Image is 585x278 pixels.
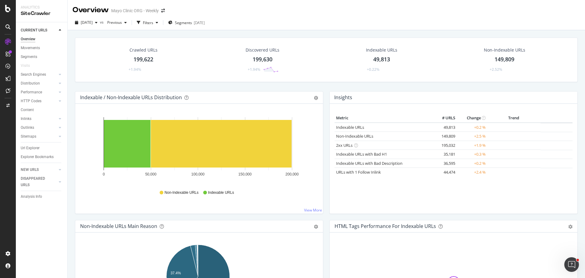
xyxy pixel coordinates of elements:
a: Outlinks [21,125,57,131]
td: 36,595 [432,159,457,168]
a: CURRENT URLS [21,27,57,34]
td: +1.9 % [457,141,487,150]
span: Non-Indexable URLs [165,190,198,195]
span: Previous [105,20,122,25]
div: HTML Tags Performance for Indexable URLs [335,223,436,229]
a: Content [21,107,63,113]
div: 199,622 [133,56,153,63]
div: Segments [21,54,37,60]
td: +0.3 % [457,150,487,159]
a: Inlinks [21,116,57,122]
a: Explorer Bookmarks [21,154,63,160]
div: DISAPPEARED URLS [21,175,51,188]
div: [DATE] [194,20,205,25]
div: HTTP Codes [21,98,41,104]
a: Search Engines [21,71,57,78]
a: DISAPPEARED URLS [21,175,57,188]
div: Inlinks [21,116,31,122]
div: 149,809 [495,56,514,63]
div: 49,813 [373,56,390,63]
th: # URLS [432,114,457,123]
button: [DATE] [73,18,100,27]
button: Previous [105,18,129,27]
span: Segments [175,20,192,25]
div: arrow-right-arrow-left [161,9,165,13]
div: Indexable URLs [366,47,397,53]
td: +2.4 % [457,168,487,177]
a: Indexable URLs [336,125,364,130]
a: Analysis Info [21,193,63,200]
div: Search Engines [21,71,46,78]
td: +2.5 % [457,132,487,141]
th: Trend [487,114,541,123]
a: Url Explorer [21,145,63,151]
a: NEW URLS [21,167,57,173]
div: Mayo Clinic ORG - Weekly [111,8,159,14]
button: Segments[DATE] [166,18,207,27]
a: Movements [21,45,63,51]
text: 200,000 [285,172,299,176]
div: Content [21,107,34,113]
a: URLs with 1 Follow Inlink [336,169,381,175]
div: Analysis Info [21,193,42,200]
td: 195,032 [432,141,457,150]
div: Crawled URLs [129,47,158,53]
th: Metric [335,114,432,123]
div: Overview [73,5,109,15]
div: +1.94% [248,67,260,72]
a: Indexable URLs with Bad Description [336,161,402,166]
div: Distribution [21,80,40,87]
a: Distribution [21,80,57,87]
div: Movements [21,45,40,51]
text: 50,000 [145,172,157,176]
div: Explorer Bookmarks [21,154,54,160]
td: 149,809 [432,132,457,141]
td: 49,813 [432,123,457,132]
div: Analytics [21,5,62,10]
a: Sitemaps [21,133,57,140]
a: HTTP Codes [21,98,57,104]
span: Indexable URLs [208,190,234,195]
a: Non-Indexable URLs [336,133,373,139]
td: +0.2 % [457,123,487,132]
div: +1.94% [129,67,141,72]
div: 199,630 [253,56,272,63]
div: Non-Indexable URLs Main Reason [80,223,157,229]
span: 2025 Sep. 17th [81,20,93,25]
div: gear [314,96,318,100]
div: Non-Indexable URLs [484,47,525,53]
td: 44,474 [432,168,457,177]
div: Performance [21,89,42,96]
h4: Insights [334,93,352,102]
a: View More [304,208,322,213]
a: Indexable URLs with Bad H1 [336,151,387,157]
div: Indexable / Non-Indexable URLs Distribution [80,94,182,100]
button: Filters [134,18,161,27]
text: 37.4% [171,271,181,275]
th: Change [457,114,487,123]
a: Visits [21,63,36,69]
div: Sitemaps [21,133,36,140]
td: +0.2 % [457,159,487,168]
div: SiteCrawler [21,10,62,17]
text: 100,000 [191,172,205,176]
div: Url Explorer [21,145,40,151]
a: Overview [21,36,63,42]
div: Discovered URLs [246,47,279,53]
text: 0 [103,172,105,176]
svg: A chart. [80,114,316,184]
div: gear [568,225,573,229]
div: +2.52% [490,67,502,72]
td: 35,181 [432,150,457,159]
iframe: Intercom live chat [564,257,579,272]
text: 150,000 [238,172,252,176]
div: Filters [143,20,153,25]
div: Visits [21,63,30,69]
div: CURRENT URLS [21,27,47,34]
div: NEW URLS [21,167,39,173]
div: gear [314,225,318,229]
div: +0.22% [367,67,379,72]
div: Overview [21,36,35,42]
div: Outlinks [21,125,34,131]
